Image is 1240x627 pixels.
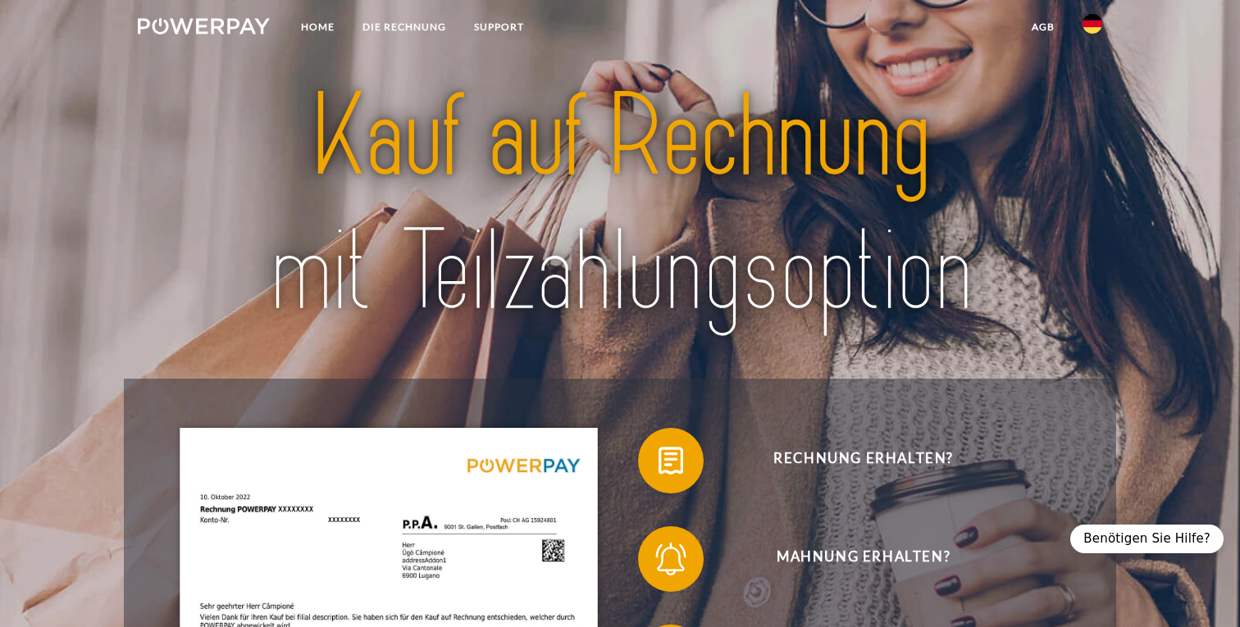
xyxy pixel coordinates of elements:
span: Rechnung erhalten? [663,428,1064,493]
span: Mahnung erhalten? [663,526,1064,592]
div: Benötigen Sie Hilfe? [1070,525,1224,553]
img: qb_bell.svg [650,538,691,579]
a: agb [1018,12,1069,42]
img: de [1083,14,1102,34]
a: SUPPORT [460,12,538,42]
a: Home [287,12,349,42]
img: title-powerpay_de.svg [185,63,1055,346]
img: logo-powerpay-white.svg [138,18,270,34]
a: DIE RECHNUNG [349,12,460,42]
button: Mahnung erhalten? [638,526,1064,592]
button: Rechnung erhalten? [638,428,1064,493]
img: qb_bill.svg [650,440,691,481]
